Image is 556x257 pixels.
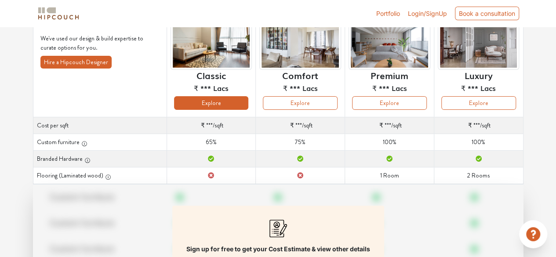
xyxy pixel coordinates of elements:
[33,151,167,167] th: Branded Hardware
[349,14,430,70] img: header-preview
[33,117,167,134] th: Cost per sqft
[263,96,338,110] button: Explore
[196,70,226,80] h6: Classic
[434,167,523,184] td: 2 Rooms
[434,134,523,151] td: 100%
[40,18,160,30] h4: Curated Just For You!
[465,70,493,80] h6: Luxury
[282,70,318,80] h6: Comfort
[167,134,256,151] td: 65%
[33,167,167,184] th: Flooring (Laminated wood)
[441,96,516,110] button: Explore
[455,7,519,20] div: Book a consultation
[33,134,167,151] th: Custom furniture
[256,117,345,134] td: /sqft
[256,134,345,151] td: 75%
[438,14,520,70] img: header-preview
[345,117,434,134] td: /sqft
[167,117,256,134] td: /sqft
[345,167,434,184] td: 1 Room
[36,6,80,21] img: logo-horizontal.svg
[171,14,252,70] img: header-preview
[40,56,112,69] button: Hire a Hipcouch Designer
[371,70,408,80] h6: Premium
[434,117,523,134] td: /sqft
[259,14,341,70] img: header-preview
[186,244,370,253] p: Sign up for free to get your Cost Estimate & view other details
[376,9,400,18] a: Portfolio
[36,4,80,23] span: logo-horizontal.svg
[174,96,249,110] button: Explore
[345,134,434,151] td: 100%
[408,10,447,17] span: Login/SignUp
[352,96,427,110] button: Explore
[40,34,160,52] p: We've used our design & build expertise to curate options for you.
